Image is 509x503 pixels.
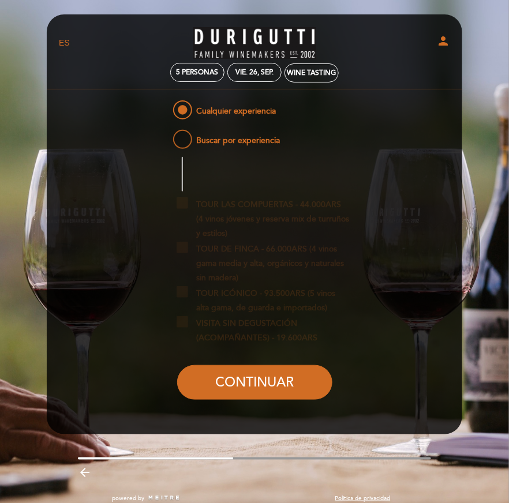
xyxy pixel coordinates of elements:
i: arrow_backward [78,466,92,479]
img: MEITRE [148,496,181,501]
span: Buscar por experiencia [171,127,280,142]
span: powered by [113,494,145,502]
span: TOUR ICÓNICO - 93.500ARS (5 vinos alta gama, de guarda e importados) [177,286,350,301]
button: person [436,34,450,51]
a: FINCA VICTORIA – TURISMO [182,27,327,59]
span: VISITA SIN DEGUSTACIÓN (ACOMPAÑANTES) - 19.600ARS [177,316,350,331]
span: 5 personas [177,68,219,77]
div: vie. 26, sep. [235,68,274,77]
a: powered by [113,494,181,502]
div: Wine Tasting [287,69,336,77]
button: CONTINUAR [177,365,332,400]
a: Política de privacidad [335,494,391,502]
span: TOUR DE FINCA - 66.000ARS (4 vinos gama media y alta, orgánicos y naturales sin madera) [177,242,350,256]
span: Cualquier experiencia [171,98,276,112]
i: person [436,34,450,48]
span: TOUR LAS COMPUERTAS - 44.000ARS (4 vinos jóvenes y reserva mix de turruños y estilos) [177,197,350,212]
